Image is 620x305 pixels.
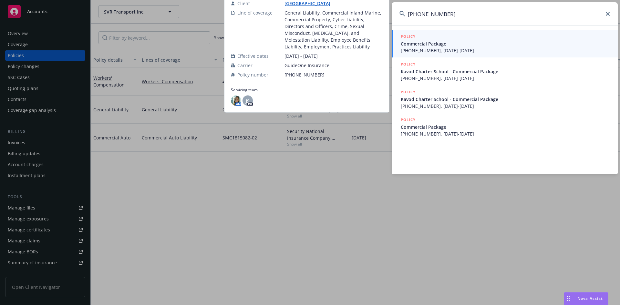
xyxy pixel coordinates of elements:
[577,296,603,301] span: Nova Assist
[392,30,618,57] a: POLICYCommercial Package[PHONE_NUMBER], [DATE]-[DATE]
[392,2,618,25] input: Search...
[401,40,610,47] span: Commercial Package
[401,130,610,137] span: [PHONE_NUMBER], [DATE]-[DATE]
[401,96,610,103] span: Kavod Charter School - Commercial Package
[564,292,572,305] div: Drag to move
[392,85,618,113] a: POLICYKavod Charter School - Commercial Package[PHONE_NUMBER], [DATE]-[DATE]
[401,61,416,67] h5: POLICY
[401,124,610,130] span: Commercial Package
[392,113,618,141] a: POLICYCommercial Package[PHONE_NUMBER], [DATE]-[DATE]
[401,103,610,109] span: [PHONE_NUMBER], [DATE]-[DATE]
[564,292,608,305] button: Nova Assist
[392,57,618,85] a: POLICYKavod Charter School - Commercial Package[PHONE_NUMBER], [DATE]-[DATE]
[401,68,610,75] span: Kavod Charter School - Commercial Package
[401,75,610,82] span: [PHONE_NUMBER], [DATE]-[DATE]
[401,89,416,95] h5: POLICY
[401,117,416,123] h5: POLICY
[401,33,416,40] h5: POLICY
[401,47,610,54] span: [PHONE_NUMBER], [DATE]-[DATE]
